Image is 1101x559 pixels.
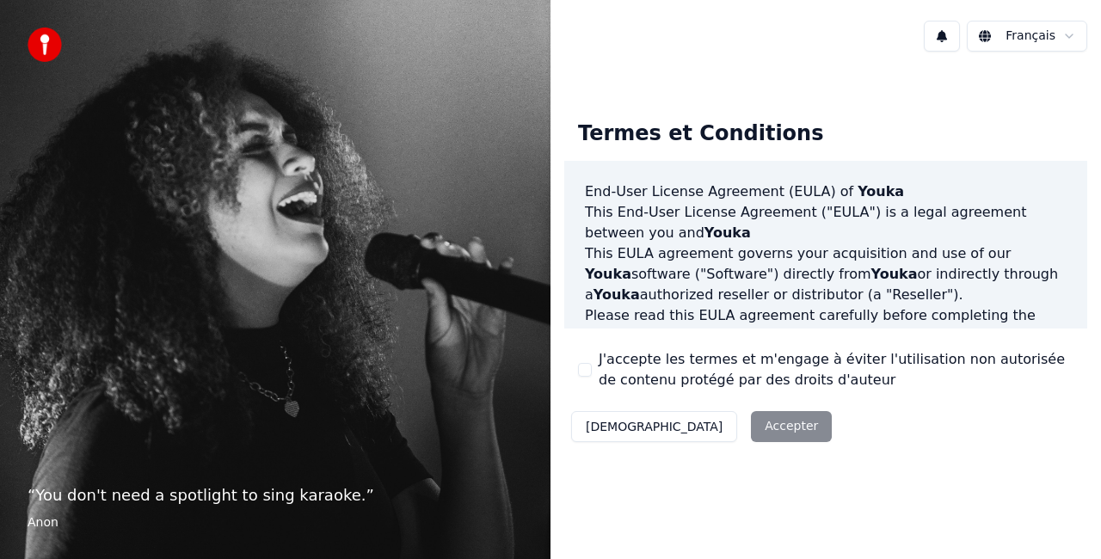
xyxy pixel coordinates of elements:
[871,266,918,282] span: Youka
[821,328,868,344] span: Youka
[571,411,737,442] button: [DEMOGRAPHIC_DATA]
[704,224,751,241] span: Youka
[585,202,1067,243] p: This End-User License Agreement ("EULA") is a legal agreement between you and
[28,28,62,62] img: youka
[858,183,904,200] span: Youka
[594,286,640,303] span: Youka
[599,349,1073,390] label: J'accepte les termes et m'engage à éviter l'utilisation non autorisée de contenu protégé par des ...
[585,181,1067,202] h3: End-User License Agreement (EULA) of
[28,483,523,507] p: “ You don't need a spotlight to sing karaoke. ”
[28,514,523,531] footer: Anon
[585,305,1067,388] p: Please read this EULA agreement carefully before completing the installation process and using th...
[564,107,837,162] div: Termes et Conditions
[585,243,1067,305] p: This EULA agreement governs your acquisition and use of our software ("Software") directly from o...
[585,266,631,282] span: Youka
